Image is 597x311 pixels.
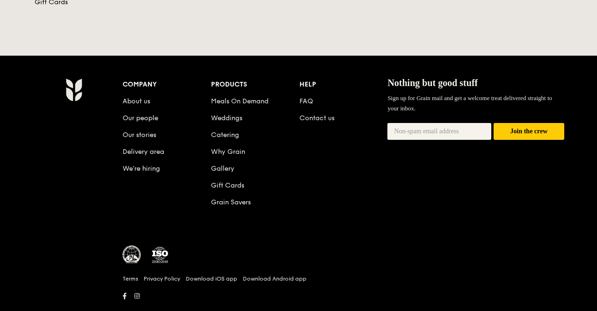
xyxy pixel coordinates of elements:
input: Non-spam email address [387,123,491,140]
img: Grain [66,78,82,101]
a: We’re hiring [123,165,160,173]
a: Download iOS app [186,275,237,282]
h6: Revision [29,303,568,310]
a: Our people [123,114,158,122]
div: Help [299,78,388,91]
div: Company [123,78,211,91]
a: Delivery area [123,148,164,156]
a: Gallery [211,165,234,173]
span: Sign up for Grain mail and get a welcome treat delivered straight to your inbox. [387,94,552,112]
a: Grain Savers [211,198,251,206]
button: Join the crew [494,123,564,140]
span: Nothing but good stuff [387,78,478,88]
a: Meals On Demand [211,97,269,105]
a: FAQ [299,97,313,105]
a: Weddings [211,114,242,122]
a: Terms [123,275,138,282]
img: MUIS Halal Certified [123,246,141,264]
a: Why Grain [211,148,245,156]
a: Privacy Policy [144,275,180,282]
img: ISO Certified [151,246,169,264]
a: Contact us [299,114,335,122]
div: Products [211,78,299,91]
a: About us [123,97,150,105]
a: Catering [211,131,239,139]
a: Download Android app [243,275,306,282]
a: Gift Cards [211,181,244,189]
a: Our stories [123,131,156,139]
